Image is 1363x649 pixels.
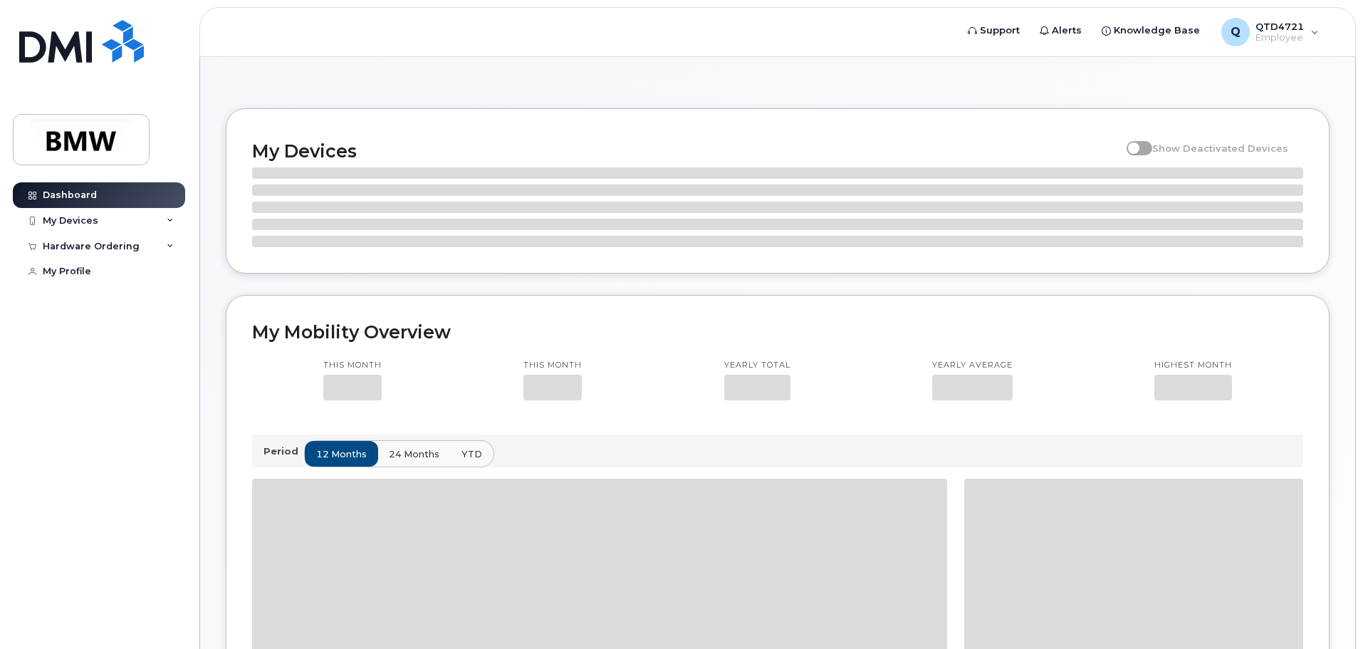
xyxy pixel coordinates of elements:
h2: My Mobility Overview [252,321,1303,343]
span: 24 months [389,447,439,461]
p: Yearly average [932,360,1013,371]
p: Period [263,445,304,458]
span: YTD [461,447,482,461]
span: Show Deactivated Devices [1152,142,1288,154]
p: Highest month [1154,360,1232,371]
p: This month [523,360,582,371]
h2: My Devices [252,140,1119,162]
input: Show Deactivated Devices [1127,135,1138,146]
p: This month [323,360,382,371]
p: Yearly total [724,360,790,371]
